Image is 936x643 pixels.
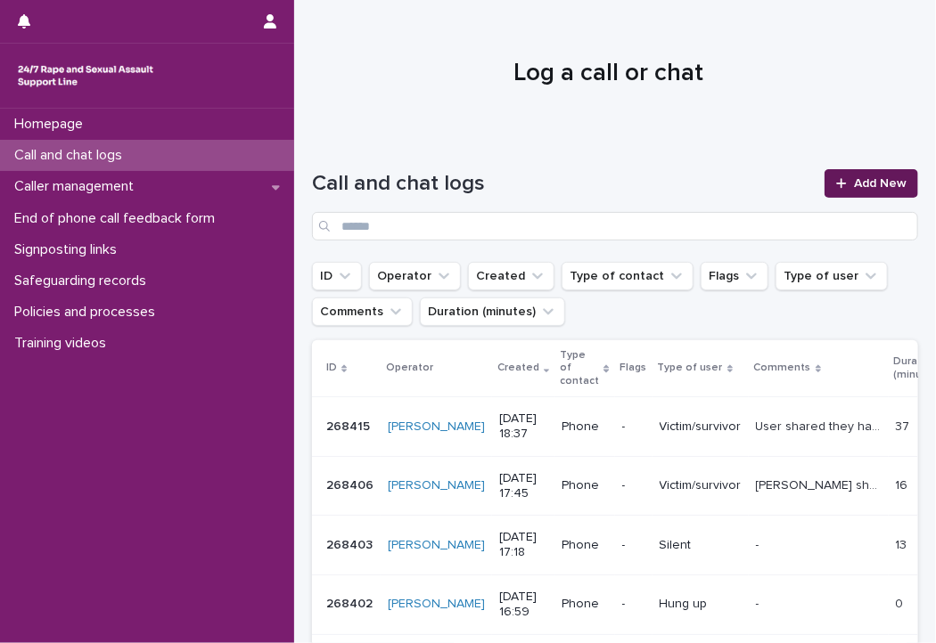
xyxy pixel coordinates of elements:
button: Comments [312,297,413,326]
p: 268403 [326,534,376,553]
p: 0 [896,593,907,612]
p: Victim/survivor [660,478,742,493]
a: [PERSON_NAME] [388,419,485,435]
p: - [622,478,645,493]
button: ID [312,262,362,290]
h1: Call and chat logs [312,171,814,197]
p: Type of contact [560,346,599,391]
p: - [622,597,645,612]
p: 16 [896,475,912,493]
p: [DATE] 16:59 [499,590,547,620]
p: Comments [754,358,811,378]
a: [PERSON_NAME] [388,538,485,553]
p: - [622,419,645,435]
p: Caller management [7,178,148,195]
button: Duration (minutes) [420,297,565,326]
img: rhQMoQhaT3yELyF149Cw [14,58,157,94]
p: Operator [386,358,433,378]
button: Type of user [776,262,888,290]
p: 268406 [326,475,377,493]
p: 268402 [326,593,376,612]
p: 268415 [326,416,374,435]
button: Type of contact [562,262,694,290]
button: Created [468,262,554,290]
p: Phone [562,538,607,553]
p: Silent [660,538,742,553]
p: - [622,538,645,553]
p: 37 [896,416,914,435]
p: [DATE] 17:18 [499,530,547,560]
a: [PERSON_NAME] [388,597,485,612]
p: Phone [562,597,607,612]
p: Signposting links [7,241,131,258]
button: Flags [701,262,768,290]
p: Training videos [7,335,120,352]
p: Homepage [7,116,97,133]
p: - [756,593,763,612]
p: [DATE] 18:37 [499,411,547,442]
p: Nia shared she came to the UK to marry a man but was assaulted. She returned to Canada and has re... [756,475,885,493]
p: Victim/survivor [660,419,742,435]
p: [DATE] 17:45 [499,471,547,501]
p: Safeguarding records [7,273,160,289]
p: - [756,534,763,553]
p: Phone [562,478,607,493]
p: Call and chat logs [7,147,136,164]
p: Hung up [660,597,742,612]
button: Operator [369,262,461,290]
input: Search [312,212,918,240]
p: Type of user [658,358,723,378]
p: Policies and processes [7,304,169,321]
p: ID [326,358,337,378]
p: End of phone call feedback form [7,210,229,227]
p: Phone [562,419,607,435]
p: 13 [896,534,911,553]
p: Flags [620,358,647,378]
a: [PERSON_NAME] [388,478,485,493]
h1: Log a call or chat [312,59,905,89]
p: User shared they have been through ten years worth of all types of abuse from all family members ... [756,416,885,435]
p: Created [497,358,539,378]
span: Add New [854,177,907,190]
a: Add New [825,169,918,198]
